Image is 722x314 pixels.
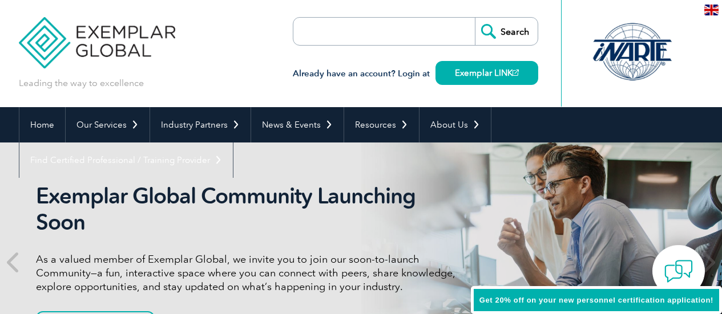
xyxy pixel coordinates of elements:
[435,61,538,85] a: Exemplar LINK
[19,142,233,178] a: Find Certified Professional / Training Provider
[420,107,491,142] a: About Us
[251,107,344,142] a: News & Events
[150,107,251,142] a: Industry Partners
[293,67,538,81] h3: Already have an account? Login at
[475,18,538,45] input: Search
[19,77,144,89] p: Leading the way to excellence
[664,257,693,286] img: contact-chat.png
[36,252,464,293] p: As a valued member of Exemplar Global, we invite you to join our soon-to-launch Community—a fun, ...
[479,296,713,304] span: Get 20% off on your new personnel certification application!
[513,70,519,76] img: open_square.png
[66,107,150,142] a: Our Services
[344,107,419,142] a: Resources
[704,5,719,15] img: en
[19,107,65,142] a: Home
[36,183,464,235] h2: Exemplar Global Community Launching Soon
